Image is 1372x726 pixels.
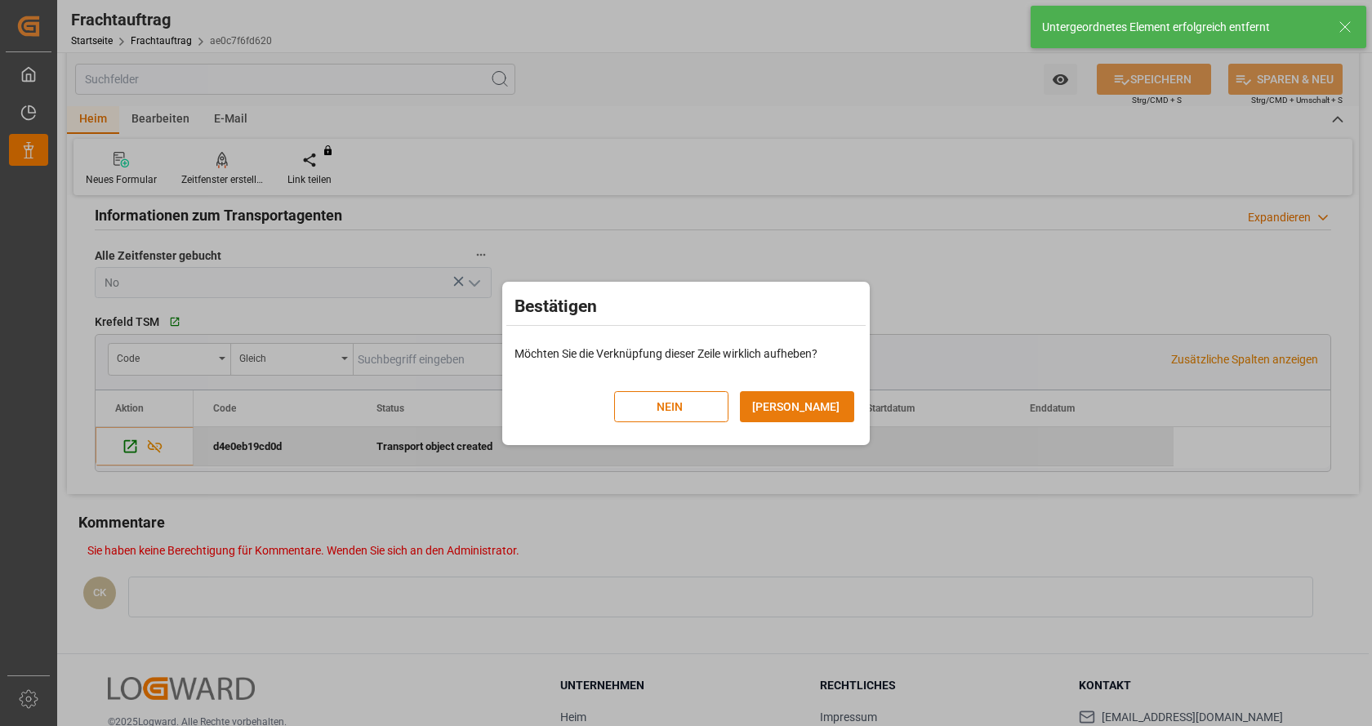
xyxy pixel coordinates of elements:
font: Möchten Sie die Verknüpfung dieser Zeile wirklich aufheben? [514,347,817,360]
button: [PERSON_NAME] [740,391,854,422]
font: [PERSON_NAME] [752,400,840,413]
font: Bestätigen [514,296,597,316]
button: NEIN [614,391,728,422]
font: NEIN [657,400,683,413]
font: Untergeordnetes Element erfolgreich entfernt [1042,20,1270,33]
